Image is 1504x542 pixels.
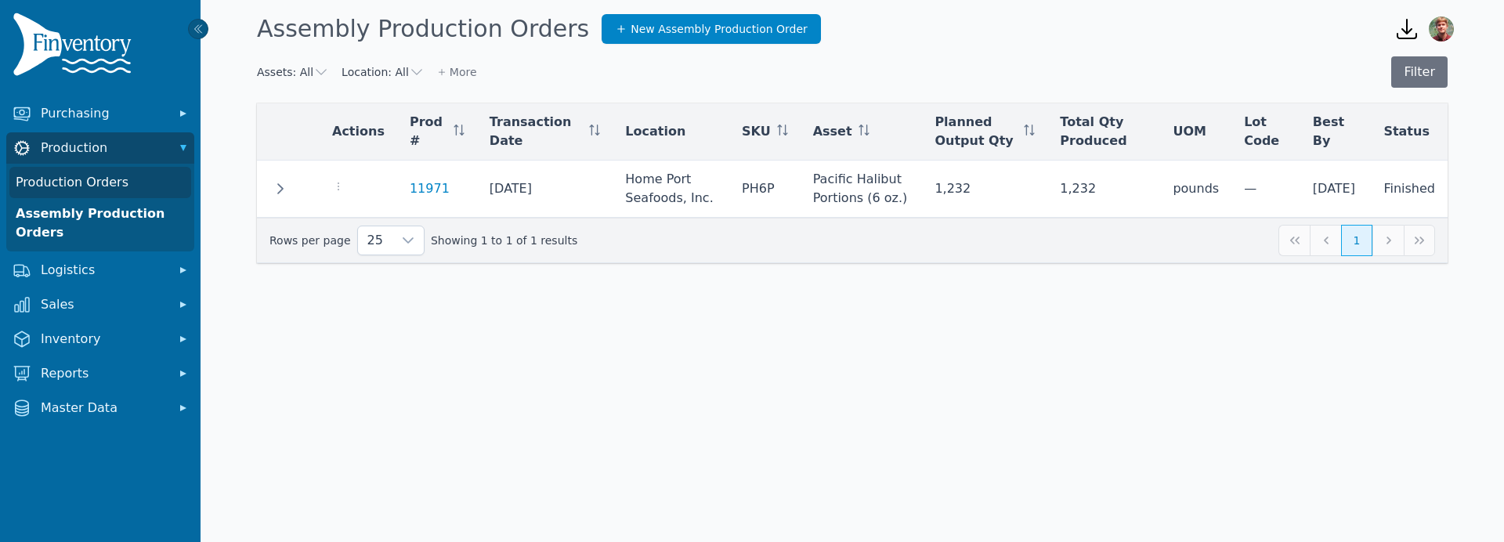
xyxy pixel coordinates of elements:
[437,64,477,80] button: More
[613,161,729,218] td: Home Port Seafoods, Inc.
[1173,122,1206,141] span: UOM
[41,295,166,314] span: Sales
[490,113,583,150] span: Transaction Date
[922,161,1047,218] td: 1,232
[257,15,589,43] h1: Assembly Production Orders
[6,289,194,320] button: Sales
[935,113,1018,150] span: Planned Output Qty
[13,13,138,82] img: Finventory
[602,14,821,44] a: New Assembly Production Order
[801,161,923,218] td: Pacific Halibut Portions (6 oz.)
[6,255,194,286] button: Logistics
[410,113,447,150] span: Prod #
[1383,122,1430,141] span: Status
[41,399,166,417] span: Master Data
[9,198,191,248] a: Assembly Production Orders
[6,323,194,355] button: Inventory
[410,181,450,196] a: 11971
[6,98,194,129] button: Purchasing
[631,21,808,37] span: New Assembly Production Order
[1341,225,1372,256] button: Page 1
[41,364,166,383] span: Reports
[1313,113,1359,150] span: Best By
[742,122,771,141] span: SKU
[257,64,329,80] button: Assets: All
[1244,113,1288,150] span: Lot Code
[1429,16,1454,42] img: Garrett Shevach
[9,167,191,198] a: Production Orders
[358,226,392,255] span: Rows per page
[625,122,685,141] span: Location
[729,161,801,218] td: PH6P
[6,358,194,389] button: Reports
[41,104,166,123] span: Purchasing
[1391,56,1448,88] button: Filter
[1060,179,1148,198] div: 1,232
[342,64,425,80] button: Location: All
[1313,179,1359,198] div: [DATE]
[41,261,166,280] span: Logistics
[269,178,291,200] button: Row Expanded
[332,122,385,141] span: Actions
[41,139,166,157] span: Production
[1371,161,1448,218] td: Finished
[1244,179,1288,198] div: —
[431,233,577,248] span: Showing 1 to 1 of 1 results
[41,330,166,349] span: Inventory
[1060,113,1148,150] span: Total Qty Produced
[1160,161,1231,218] td: pounds
[813,122,852,141] span: Asset
[477,161,613,218] td: [DATE]
[6,132,194,164] button: Production
[6,392,194,424] button: Master Data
